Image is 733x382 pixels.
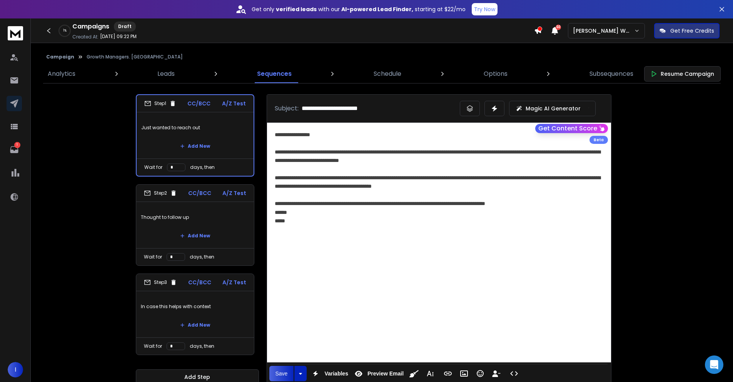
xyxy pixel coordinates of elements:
div: Step 2 [144,190,177,197]
a: Options [479,65,512,83]
p: CC/BCC [187,100,210,107]
button: More Text [423,366,437,381]
button: I [8,362,23,377]
p: days, then [190,164,215,170]
p: Sequences [257,69,292,78]
p: Leads [157,69,175,78]
p: Wait for [144,164,162,170]
a: Schedule [369,65,406,83]
button: Resume Campaign [644,66,721,82]
p: 1 [14,142,20,148]
div: Open Intercom Messenger [705,355,723,374]
div: Draft [114,22,136,32]
div: Step 3 [144,279,177,286]
span: 50 [556,25,561,30]
p: Magic AI Generator [526,105,581,112]
p: CC/BCC [188,189,211,197]
div: Beta [589,136,608,144]
button: Add New [174,317,216,333]
p: Options [484,69,508,78]
a: Sequences [252,65,296,83]
button: Preview Email [351,366,405,381]
p: Subsequences [589,69,633,78]
h1: Campaigns [72,22,109,31]
p: Get Free Credits [670,27,714,35]
button: Code View [507,366,521,381]
button: Insert Unsubscribe Link [489,366,504,381]
li: Step2CC/BCCA/Z TestThought to follow upAdd NewWait fordays, then [136,184,254,266]
p: Analytics [48,69,75,78]
p: A/Z Test [222,279,246,286]
p: Created At: [72,34,99,40]
p: Growth Managers. [GEOGRAPHIC_DATA] [87,54,183,60]
p: 1 % [63,28,67,33]
p: A/Z Test [222,100,246,107]
p: Try Now [474,5,495,13]
li: Step3CC/BCCA/Z TestIn case this helps with contextAdd NewWait fordays, then [136,274,254,355]
p: days, then [190,254,214,260]
strong: AI-powered Lead Finder, [341,5,413,13]
strong: verified leads [276,5,317,13]
p: [DATE] 09:22 PM [100,33,137,40]
a: 1 [7,142,22,157]
p: A/Z Test [222,189,246,197]
button: Emoticons [473,366,488,381]
button: Save [269,366,294,381]
span: Variables [323,370,350,377]
a: Leads [153,65,179,83]
a: Analytics [43,65,80,83]
img: logo [8,26,23,40]
button: Insert Image (Ctrl+P) [457,366,471,381]
p: days, then [190,343,214,349]
p: Thought to follow up [141,207,249,228]
li: Step1CC/BCCA/Z TestJust wanted to reach outAdd NewWait fordays, then [136,94,254,177]
button: Get Content Score [535,124,608,133]
button: Magic AI Generator [509,101,596,116]
p: Schedule [374,69,401,78]
button: Get Free Credits [654,23,720,38]
p: Just wanted to reach out [141,117,249,138]
p: CC/BCC [188,279,211,286]
span: Preview Email [366,370,405,377]
button: Clean HTML [407,366,421,381]
p: [PERSON_NAME] Workspace [573,27,634,35]
button: Variables [308,366,350,381]
button: Add New [174,228,216,244]
div: Step 1 [144,100,176,107]
button: Campaign [46,54,74,60]
p: Get only with our starting at $22/mo [252,5,466,13]
p: Wait for [144,343,162,349]
a: Subsequences [585,65,638,83]
p: In case this helps with context [141,296,249,317]
button: Insert Link (Ctrl+K) [441,366,455,381]
p: Subject: [275,104,299,113]
button: Try Now [472,3,498,15]
p: Wait for [144,254,162,260]
button: Add New [174,138,216,154]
